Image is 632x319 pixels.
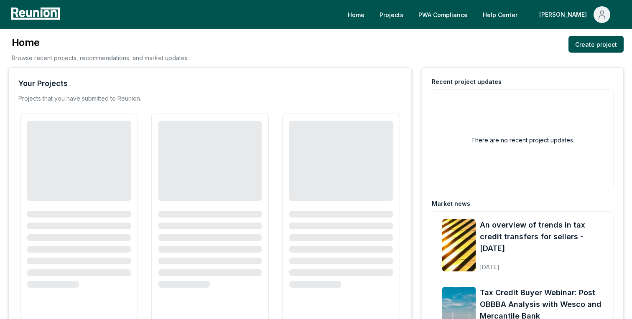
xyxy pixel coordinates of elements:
[476,6,524,23] a: Help Center
[442,219,476,271] img: An overview of trends in tax credit transfers for sellers - September 2025
[412,6,474,23] a: PWA Compliance
[341,6,624,23] nav: Main
[12,53,189,62] p: Browse recent projects, recommendations, and market updates.
[568,36,624,53] a: Create project
[471,136,574,144] h2: There are no recent project updates.
[12,36,189,49] h3: Home
[480,219,603,254] a: An overview of trends in tax credit transfers for sellers - [DATE]
[18,94,141,103] p: Projects that you have submitted to Reunion.
[480,257,603,271] div: [DATE]
[341,6,371,23] a: Home
[432,78,502,86] div: Recent project updates
[432,200,470,208] div: Market news
[533,6,617,23] button: [PERSON_NAME]
[18,78,68,89] div: Your Projects
[373,6,410,23] a: Projects
[539,6,590,23] div: [PERSON_NAME]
